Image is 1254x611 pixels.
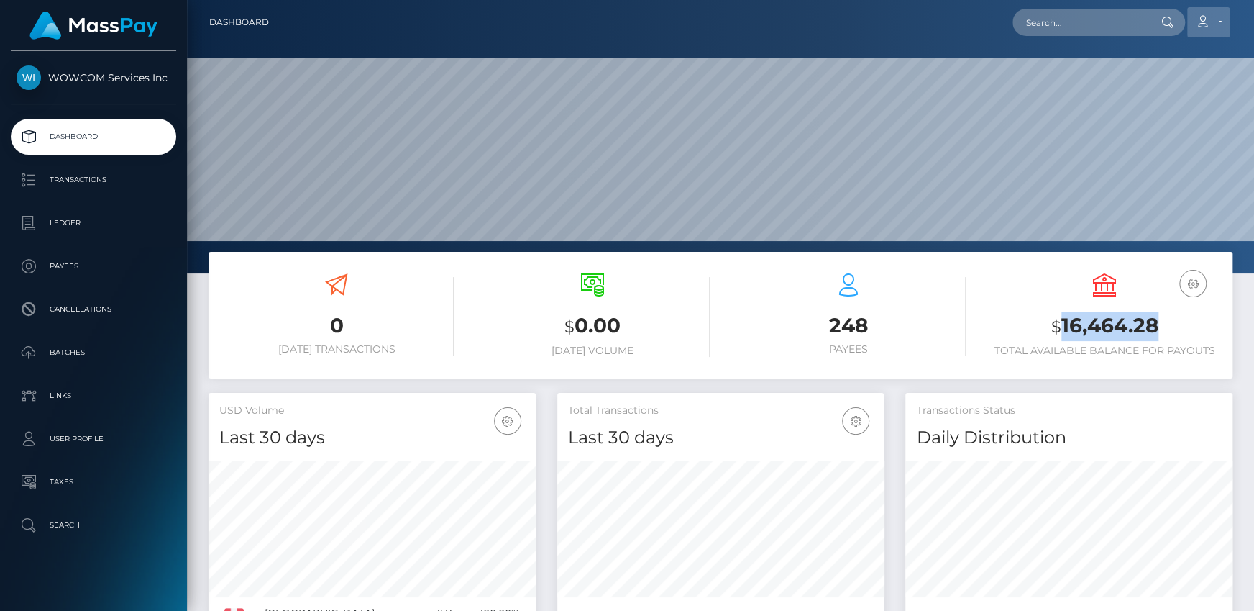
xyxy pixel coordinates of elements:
[17,299,170,320] p: Cancellations
[731,343,966,356] h6: Payees
[17,126,170,148] p: Dashboard
[11,335,176,371] a: Batches
[219,312,454,340] h3: 0
[209,7,269,37] a: Dashboard
[11,162,176,198] a: Transactions
[987,312,1222,341] h3: 16,464.28
[731,312,966,340] h3: 248
[17,255,170,277] p: Payees
[219,343,454,356] h6: [DATE] Transactions
[17,471,170,493] p: Taxes
[475,345,710,357] h6: [DATE] Volume
[1051,317,1061,337] small: $
[1012,9,1148,36] input: Search...
[475,312,710,341] h3: 0.00
[987,345,1222,357] h6: Total Available Balance for Payouts
[11,248,176,284] a: Payees
[11,205,176,241] a: Ledger
[17,428,170,450] p: User Profile
[17,169,170,191] p: Transactions
[219,425,525,451] h4: Last 30 days
[11,119,176,155] a: Dashboard
[11,464,176,500] a: Taxes
[17,515,170,536] p: Search
[916,425,1222,451] h4: Daily Distribution
[568,425,874,451] h4: Last 30 days
[11,71,176,84] span: WOWCOM Services Inc
[11,291,176,327] a: Cancellations
[17,65,41,90] img: WOWCOM Services Inc
[916,404,1222,418] h5: Transactions Status
[11,421,176,457] a: User Profile
[11,378,176,414] a: Links
[564,317,575,337] small: $
[29,12,157,40] img: MassPay Logo
[17,342,170,363] p: Batches
[11,507,176,543] a: Search
[568,404,874,418] h5: Total Transactions
[219,404,525,418] h5: USD Volume
[17,212,170,234] p: Ledger
[17,385,170,407] p: Links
